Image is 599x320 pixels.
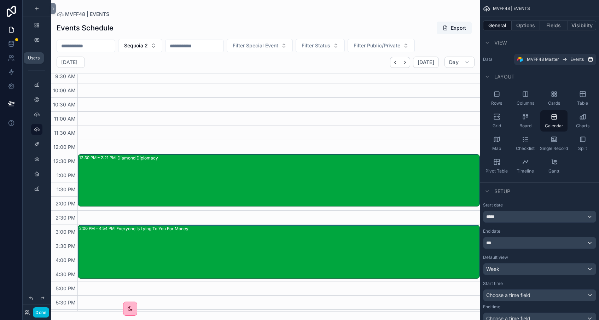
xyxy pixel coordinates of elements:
span: Split [578,146,587,151]
span: [DATE] [418,59,434,65]
span: 12:00 PM [52,144,77,150]
span: MVFF48 Master [527,57,559,62]
button: Board [512,110,539,132]
img: Airtable Logo [517,57,523,62]
span: View [494,39,507,46]
span: Choose a time field [486,292,530,298]
span: 11:00 AM [52,116,77,122]
span: Sequoia 2 [124,42,148,49]
div: 12:30 PM – 2:21 PMDiamond Diplomacy [78,155,479,206]
button: Choose a time field [483,289,596,301]
span: MVFF48 | EVENTS [65,11,109,18]
button: Charts [569,110,596,132]
button: Rows [483,88,510,109]
button: Export [437,22,472,34]
button: Select Button [296,39,345,52]
button: Map [483,133,510,154]
button: Back [390,57,400,68]
button: Done [33,307,49,318]
button: [DATE] [413,57,439,68]
button: Single Record [540,133,568,154]
span: Board [519,123,531,129]
button: Checklist [512,133,539,154]
span: Charts [576,123,589,129]
span: Events [570,57,584,62]
span: 10:30 AM [51,101,77,107]
button: Timeline [512,156,539,177]
span: Layout [494,73,514,80]
label: End time [483,304,500,310]
button: Visibility [568,21,596,30]
button: Split [569,133,596,154]
label: Data [483,57,511,62]
span: 4:30 PM [54,271,77,277]
span: Checklist [516,146,535,151]
button: Columns [512,88,539,109]
label: Start time [483,281,503,286]
span: Filter Public/Private [354,42,400,49]
span: 3:00 PM [54,229,77,235]
div: Diamond Diplomacy [117,155,479,161]
span: Pivot Table [485,168,508,174]
div: 12:30 PM – 2:21 PM [79,155,117,161]
span: Gantt [548,168,559,174]
span: 12:30 PM [52,158,77,164]
a: MVFF48 | EVENTS [57,11,109,18]
div: 3:00 PM – 4:54 PMEveryone Is Lying To You For Money [78,225,479,278]
button: Week [483,263,596,275]
span: 4:00 PM [54,257,77,263]
label: Start date [483,202,503,208]
span: 2:00 PM [54,200,77,206]
button: Calendar [540,110,568,132]
span: 3:30 PM [54,243,77,249]
span: Week [486,266,499,273]
button: Grid [483,110,510,132]
label: End date [483,228,500,234]
span: Table [577,100,588,106]
button: Cards [540,88,568,109]
h2: [DATE] [61,59,77,66]
span: Setup [494,188,510,195]
span: Single Record [540,146,568,151]
button: Fields [540,21,568,30]
button: Select Button [118,39,162,52]
button: Gantt [540,156,568,177]
span: 9:30 AM [53,73,77,79]
div: Users [28,55,40,61]
span: 11:30 AM [52,130,77,136]
h1: Events Schedule [57,23,114,33]
span: Grid [493,123,501,129]
span: Day [449,59,459,65]
span: Filter Special Event [233,42,278,49]
span: 2:30 PM [54,215,77,221]
span: Columns [517,100,534,106]
button: Options [512,21,540,30]
a: MVFF48 MasterEvents [514,54,596,65]
span: 1:30 PM [55,186,77,192]
span: 5:00 PM [54,285,77,291]
span: Map [492,146,501,151]
label: Default view [483,255,508,260]
span: Rows [491,100,502,106]
div: 3:00 PM – 4:54 PM [79,226,116,231]
button: Table [569,88,596,109]
button: Day [444,57,475,68]
span: Cards [548,100,560,106]
button: Select Button [348,39,415,52]
span: 5:30 PM [54,299,77,306]
span: Calendar [545,123,563,129]
span: MVFF48 | EVENTS [493,6,530,11]
span: Timeline [517,168,534,174]
button: Select Button [227,39,293,52]
span: 1:00 PM [55,172,77,178]
button: General [483,21,512,30]
span: 10:00 AM [51,87,77,93]
button: Pivot Table [483,156,510,177]
div: Everyone Is Lying To You For Money [116,226,479,232]
span: Filter Status [302,42,330,49]
button: Next [400,57,410,68]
